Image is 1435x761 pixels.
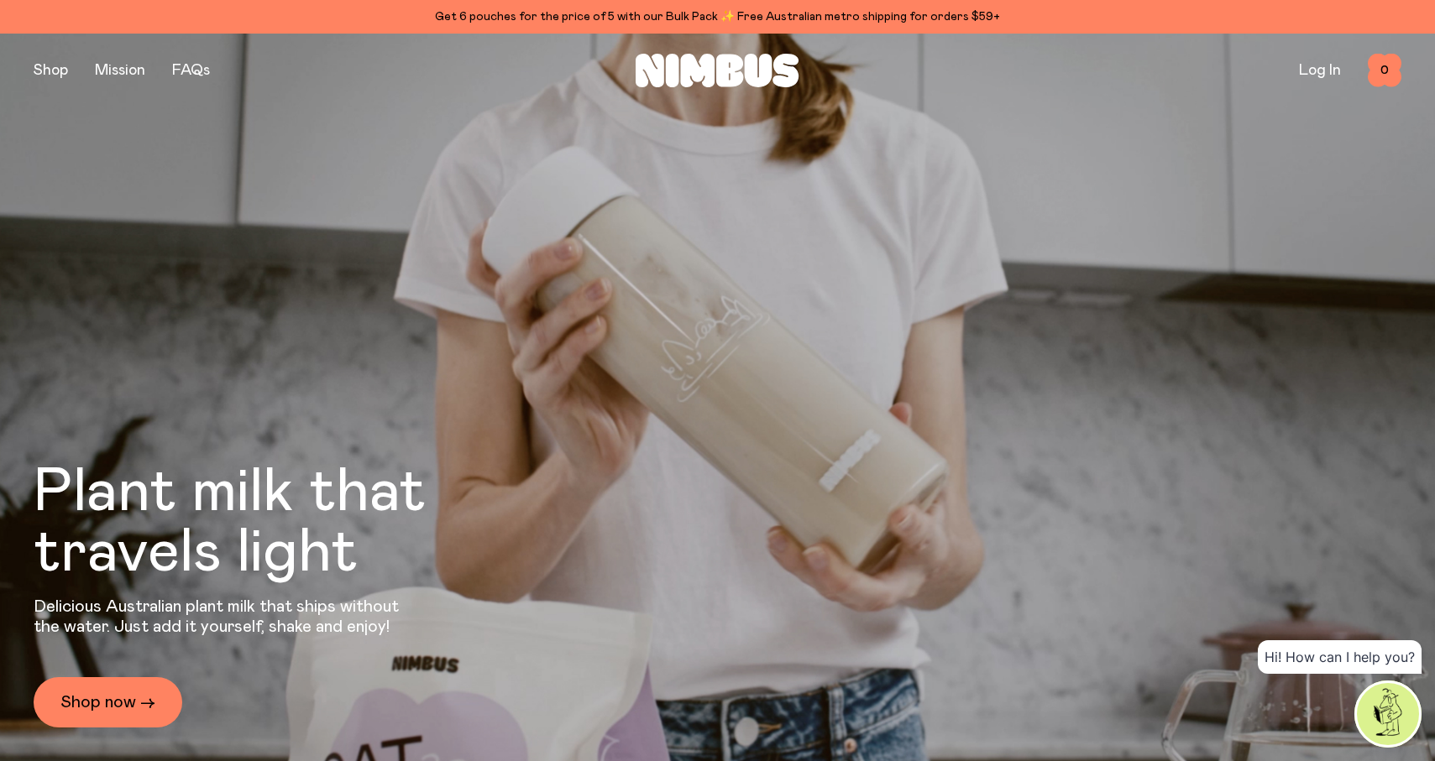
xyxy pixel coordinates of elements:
[34,462,517,583] h1: Plant milk that travels light
[1258,640,1422,674] div: Hi! How can I help you?
[34,677,182,727] a: Shop now →
[172,63,210,78] a: FAQs
[34,7,1401,27] div: Get 6 pouches for the price of 5 with our Bulk Pack ✨ Free Australian metro shipping for orders $59+
[34,597,410,637] p: Delicious Australian plant milk that ships without the water. Just add it yourself, shake and enjoy!
[1368,54,1401,87] button: 0
[95,63,145,78] a: Mission
[1299,63,1341,78] a: Log In
[1357,683,1419,745] img: agent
